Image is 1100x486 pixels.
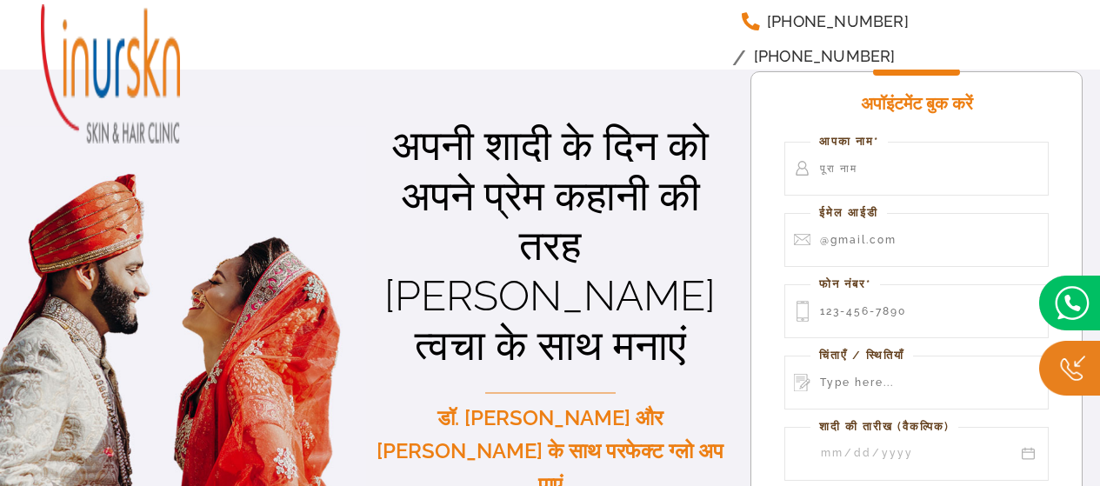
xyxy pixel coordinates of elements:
[810,347,913,365] label: चिंताएँ / स्थितियाँ
[754,49,896,64] span: [PHONE_NUMBER]
[784,356,1049,409] input: Type here...
[745,39,904,74] a: [PHONE_NUMBER]
[810,276,880,294] label: फोन नंबर*
[767,14,909,30] span: [PHONE_NUMBER]
[784,284,1049,338] input: 123-456-7890
[810,204,887,223] label: ईमेल आईडी
[810,418,958,436] label: शादी की तारीख (वैकल्पिक)
[1039,276,1100,330] img: bridal.png
[732,4,917,39] a: [PHONE_NUMBER]
[784,87,1049,124] h4: अपॉइंटमेंट बुक करें
[367,121,734,371] p: अपनी शादी के दिन को अपने प्रेम कहानी की तरह [PERSON_NAME] त्वचा के साथ मनाएं
[810,133,888,151] label: आपका नाम*
[1039,341,1100,396] img: Callc.png
[784,213,1049,267] input: @gmail.com
[784,142,1049,196] input: पूरा नाम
